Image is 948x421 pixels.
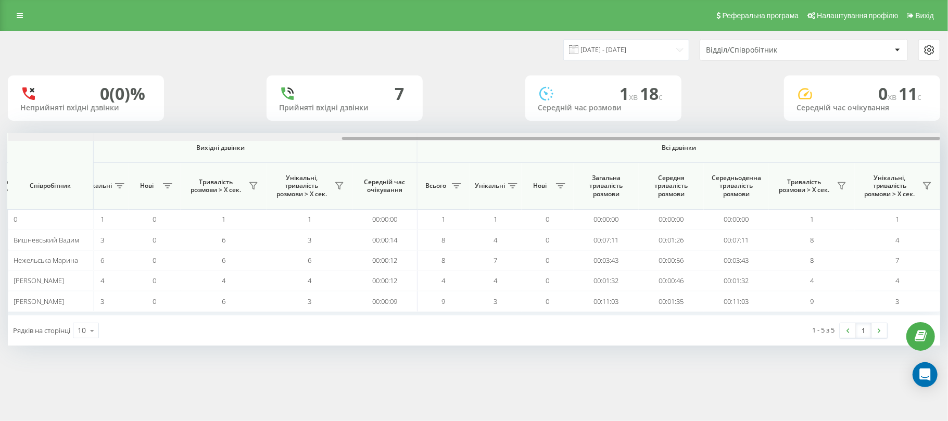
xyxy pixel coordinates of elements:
[395,84,404,104] div: 7
[442,256,446,265] span: 8
[896,297,900,306] span: 3
[538,104,669,112] div: Середній час розмови
[639,229,704,250] td: 00:01:26
[475,182,505,190] span: Унікальні
[797,104,928,112] div: Середній час очікування
[546,235,550,245] span: 0
[153,276,157,285] span: 0
[494,214,498,224] span: 1
[442,214,446,224] span: 1
[360,178,409,194] span: Середній час очікування
[546,297,550,306] span: 0
[308,297,311,306] span: 3
[308,256,311,265] span: 6
[352,250,418,271] td: 00:00:12
[423,182,449,190] span: Всього
[222,214,225,224] span: 1
[153,297,157,306] span: 0
[810,276,814,285] span: 4
[896,256,900,265] span: 7
[20,104,151,112] div: Неприйняті вхідні дзвінки
[704,209,769,229] td: 00:00:00
[101,235,105,245] span: 3
[153,256,157,265] span: 0
[222,235,225,245] span: 6
[101,276,105,285] span: 4
[352,229,418,250] td: 00:00:14
[913,362,938,387] div: Open Intercom Messenger
[878,82,899,105] span: 0
[706,46,830,55] div: Відділ/Співробітник
[917,91,921,103] span: c
[13,326,70,335] span: Рядків на сторінці
[222,256,225,265] span: 6
[574,209,639,229] td: 00:00:00
[810,256,814,265] span: 8
[272,174,332,198] span: Унікальні, тривалість розмови > Х сек.
[153,235,157,245] span: 0
[574,250,639,271] td: 00:03:43
[100,84,145,104] div: 0 (0)%
[640,82,663,105] span: 18
[101,214,105,224] span: 1
[352,209,418,229] td: 00:00:00
[14,276,64,285] span: [PERSON_NAME]
[810,297,814,306] span: 9
[704,250,769,271] td: 00:03:43
[817,11,898,20] span: Налаштування профілю
[279,104,410,112] div: Прийняті вхідні дзвінки
[704,229,769,250] td: 00:07:11
[14,235,79,245] span: Вишневський Вадим
[352,291,418,311] td: 00:00:09
[134,182,160,190] span: Нові
[546,256,550,265] span: 0
[813,325,835,335] div: 1 - 5 з 5
[222,276,225,285] span: 4
[494,297,498,306] span: 3
[448,144,909,152] span: Всі дзвінки
[574,271,639,291] td: 00:01:32
[101,297,105,306] span: 3
[860,174,919,198] span: Унікальні, тривалість розмови > Х сек.
[546,276,550,285] span: 0
[723,11,799,20] span: Реферальна програма
[101,256,105,265] span: 6
[916,11,934,20] span: Вихід
[639,250,704,271] td: 00:00:56
[546,214,550,224] span: 0
[896,235,900,245] span: 4
[856,323,871,338] a: 1
[896,214,900,224] span: 1
[17,182,84,190] span: Співробітник
[494,276,498,285] span: 4
[222,297,225,306] span: 6
[14,214,17,224] span: 0
[186,178,246,194] span: Тривалість розмови > Х сек.
[14,256,78,265] span: Нежельська Марина
[494,256,498,265] span: 7
[574,229,639,250] td: 00:07:11
[442,297,446,306] span: 9
[896,276,900,285] span: 4
[659,91,663,103] span: c
[639,271,704,291] td: 00:00:46
[899,82,921,105] span: 11
[14,297,64,306] span: [PERSON_NAME]
[442,235,446,245] span: 8
[308,276,311,285] span: 4
[153,214,157,224] span: 0
[704,291,769,311] td: 00:11:03
[308,235,311,245] span: 3
[810,214,814,224] span: 1
[574,291,639,311] td: 00:11:03
[527,182,553,190] span: Нові
[639,291,704,311] td: 00:01:35
[647,174,696,198] span: Середня тривалість розмови
[308,214,311,224] span: 1
[494,235,498,245] span: 4
[582,174,631,198] span: Загальна тривалість розмови
[639,209,704,229] td: 00:00:00
[774,178,834,194] span: Тривалість розмови > Х сек.
[620,82,640,105] span: 1
[629,91,640,103] span: хв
